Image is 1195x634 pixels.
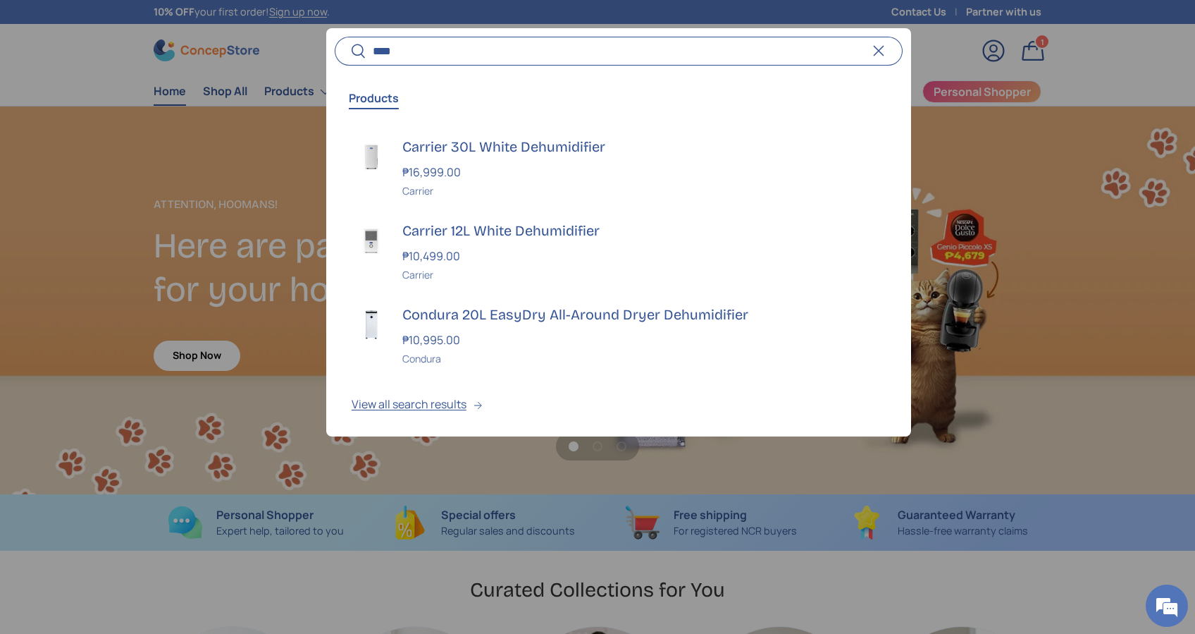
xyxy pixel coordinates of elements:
[349,82,399,114] button: Products
[402,221,886,240] h3: Carrier 12L White Dehumidifier
[402,137,886,157] h3: Carrier 30L White Dehumidifier
[7,385,268,434] textarea: Type your message and hit 'Enter'
[326,209,911,293] a: carrier-dehumidifier-12-liter-full-view-concepstore Carrier 12L White Dehumidifier ₱10,499.00 Car...
[73,79,237,97] div: Chat with us now
[402,332,464,348] strong: ₱10,995.00
[352,137,391,176] img: carrier-dehumidifier-30-liter-full-view-concepstore
[402,351,886,366] div: Condura
[402,164,464,180] strong: ₱16,999.00
[402,248,464,264] strong: ₱10,499.00
[326,126,911,209] a: carrier-dehumidifier-30-liter-full-view-concepstore Carrier 30L White Dehumidifier ₱16,999.00 Car...
[402,305,886,324] h3: Condura 20L EasyDry All-Around Dryer Dehumidifier
[231,7,265,41] div: Minimize live chat window
[326,293,911,377] a: condura-easy-dry-dehumidifier-full-view-concepstore.ph Condura 20L EasyDry All-Around Dryer Dehum...
[352,221,391,260] img: carrier-dehumidifier-12-liter-full-view-concepstore
[82,178,194,320] span: We're online!
[402,183,886,198] div: Carrier
[402,267,886,282] div: Carrier
[352,305,391,344] img: condura-easy-dry-dehumidifier-full-view-concepstore.ph
[326,377,911,437] button: View all search results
